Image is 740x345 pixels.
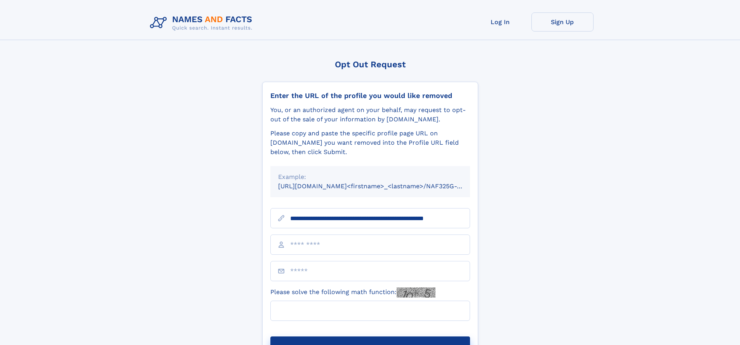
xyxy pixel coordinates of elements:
a: Log In [469,12,531,32]
div: Please copy and paste the specific profile page URL on [DOMAIN_NAME] you want removed into the Pr... [270,129,470,157]
a: Sign Up [531,12,594,32]
label: Please solve the following math function: [270,287,435,298]
img: Logo Names and Facts [147,12,259,33]
div: Opt Out Request [262,60,478,69]
div: Example: [278,172,462,182]
div: You, or an authorized agent on your behalf, may request to opt-out of the sale of your informatio... [270,105,470,124]
div: Enter the URL of the profile you would like removed [270,91,470,100]
small: [URL][DOMAIN_NAME]<firstname>_<lastname>/NAF325G-xxxxxxxx [278,182,485,190]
